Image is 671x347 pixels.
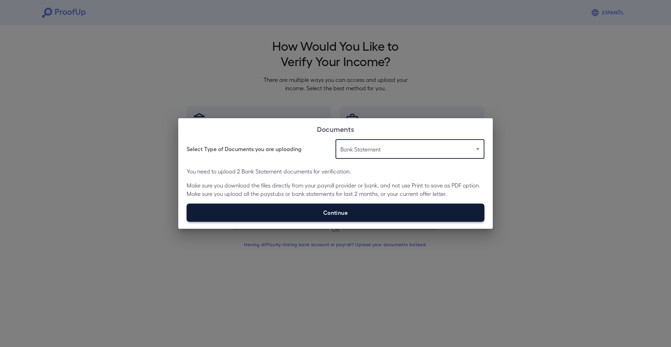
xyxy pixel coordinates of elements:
h6: Select Type of Documents you are uploading [187,145,302,153]
h2: Documents [178,118,493,139]
label: Continue [187,204,484,222]
p: You need to upload 2 Bank Statement documents for verification. [187,167,484,176]
div: Bank Statement [335,139,484,159]
p: Make sure you download the files directly from your payroll provider or bank, and not use Print t... [187,181,484,198]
